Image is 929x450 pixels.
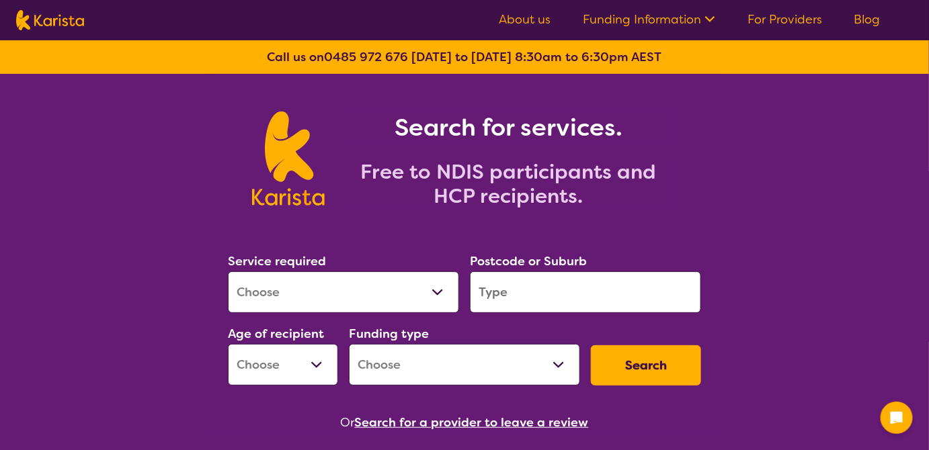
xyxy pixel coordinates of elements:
[16,10,84,30] img: Karista logo
[355,412,589,433] button: Search for a provider to leave a review
[583,11,715,28] a: Funding Information
[470,253,587,269] label: Postcode or Suburb
[228,253,326,269] label: Service required
[499,11,551,28] a: About us
[228,326,324,342] label: Age of recipient
[854,11,881,28] a: Blog
[748,11,822,28] a: For Providers
[341,111,677,144] h1: Search for services.
[349,326,429,342] label: Funding type
[252,111,324,206] img: Karista logo
[470,271,701,313] input: Type
[341,412,355,433] span: Or
[268,49,662,65] b: Call us on [DATE] to [DATE] 8:30am to 6:30pm AEST
[591,345,701,386] button: Search
[325,49,409,65] a: 0485 972 676
[341,160,677,208] h2: Free to NDIS participants and HCP recipients.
